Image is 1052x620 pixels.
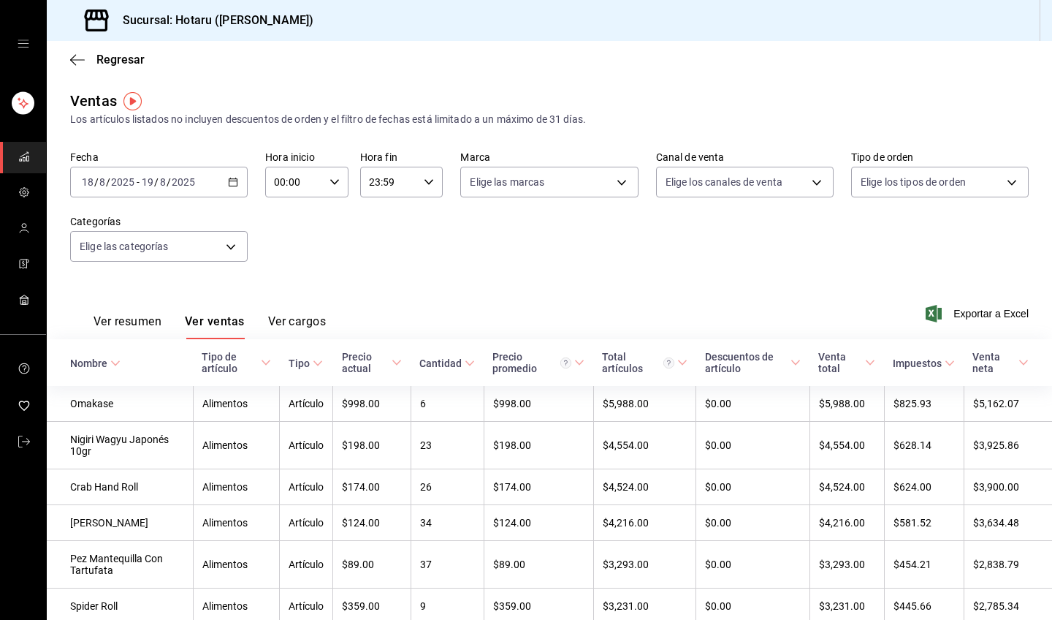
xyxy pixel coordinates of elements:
[492,351,571,374] div: Precio promedio
[70,358,107,369] div: Nombre
[893,358,955,369] span: Impuestos
[141,176,154,188] input: --
[111,12,313,29] h3: Sucursal: Hotaru ([PERSON_NAME])
[893,358,942,369] div: Impuestos
[861,175,966,189] span: Elige los tipos de orden
[705,351,788,374] div: Descuentos de artículo
[80,239,169,254] span: Elige las categorías
[193,505,280,541] td: Alimentos
[289,358,310,369] div: Tipo
[964,505,1052,541] td: $3,634.48
[593,469,696,505] td: $4,524.00
[333,422,411,469] td: $198.00
[110,176,135,188] input: ----
[333,386,411,422] td: $998.00
[18,38,29,50] button: open drawer
[972,351,1029,374] span: Venta neta
[964,422,1052,469] td: $3,925.86
[280,505,333,541] td: Artículo
[280,422,333,469] td: Artículo
[884,386,964,422] td: $825.93
[193,422,280,469] td: Alimentos
[99,176,106,188] input: --
[411,469,484,505] td: 26
[696,469,810,505] td: $0.00
[602,351,674,374] div: Total artículos
[280,386,333,422] td: Artículo
[809,422,884,469] td: $4,554.00
[47,422,193,469] td: Nigiri Wagyu Japonés 10gr
[333,505,411,541] td: $124.00
[70,358,121,369] span: Nombre
[94,314,326,339] div: navigation tabs
[289,358,323,369] span: Tipo
[964,469,1052,505] td: $3,900.00
[47,505,193,541] td: [PERSON_NAME]
[96,53,145,67] span: Regresar
[663,358,674,368] svg: El total artículos considera cambios de precios en los artículos así como costos adicionales por ...
[470,175,544,189] span: Elige las marcas
[484,469,593,505] td: $174.00
[809,386,884,422] td: $5,988.00
[929,305,1029,322] span: Exportar a Excel
[593,541,696,589] td: $3,293.00
[47,386,193,422] td: Omakase
[411,541,484,589] td: 37
[202,351,258,374] div: Tipo de artículo
[106,176,110,188] span: /
[193,469,280,505] td: Alimentos
[818,351,875,374] span: Venta total
[884,505,964,541] td: $581.52
[360,152,443,162] label: Hora fin
[419,358,475,369] span: Cantidad
[964,386,1052,422] td: $5,162.07
[123,92,142,110] img: Tooltip marker
[484,541,593,589] td: $89.00
[411,386,484,422] td: 6
[70,152,248,162] label: Fecha
[884,422,964,469] td: $628.14
[70,216,248,227] label: Categorías
[202,351,271,374] span: Tipo de artículo
[411,505,484,541] td: 34
[560,358,571,368] svg: Precio promedio = Total artículos / cantidad
[342,351,402,374] span: Precio actual
[159,176,167,188] input: --
[484,505,593,541] td: $124.00
[342,351,389,374] div: Precio actual
[265,152,348,162] label: Hora inicio
[193,386,280,422] td: Alimentos
[167,176,171,188] span: /
[81,176,94,188] input: --
[972,351,1015,374] div: Venta neta
[492,351,584,374] span: Precio promedio
[656,152,834,162] label: Canal de venta
[411,422,484,469] td: 23
[70,53,145,67] button: Regresar
[94,314,161,339] button: Ver resumen
[696,541,810,589] td: $0.00
[70,112,1029,127] div: Los artículos listados no incluyen descuentos de orden y el filtro de fechas está limitado a un m...
[333,469,411,505] td: $174.00
[809,541,884,589] td: $3,293.00
[884,541,964,589] td: $454.21
[419,358,462,369] div: Cantidad
[884,469,964,505] td: $624.00
[280,541,333,589] td: Artículo
[696,505,810,541] td: $0.00
[484,422,593,469] td: $198.00
[593,422,696,469] td: $4,554.00
[137,176,140,188] span: -
[818,351,862,374] div: Venta total
[333,541,411,589] td: $89.00
[851,152,1029,162] label: Tipo de orden
[666,175,782,189] span: Elige los canales de venta
[705,351,801,374] span: Descuentos de artículo
[154,176,159,188] span: /
[47,469,193,505] td: Crab Hand Roll
[185,314,245,339] button: Ver ventas
[593,505,696,541] td: $4,216.00
[809,469,884,505] td: $4,524.00
[484,386,593,422] td: $998.00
